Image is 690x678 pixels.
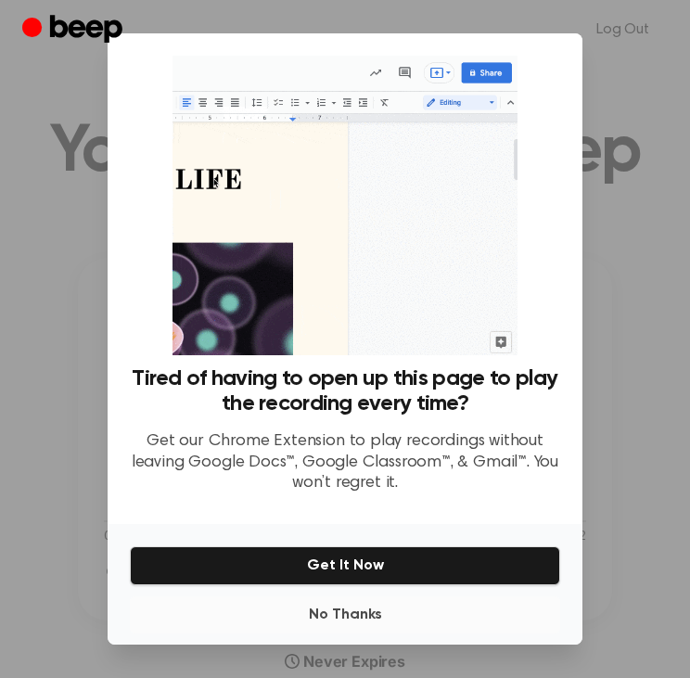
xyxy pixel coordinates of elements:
[130,546,560,585] button: Get It Now
[172,56,517,355] img: Beep extension in action
[130,431,560,494] p: Get our Chrome Extension to play recordings without leaving Google Docs™, Google Classroom™, & Gm...
[130,596,560,633] button: No Thanks
[130,366,560,416] h3: Tired of having to open up this page to play the recording every time?
[578,7,668,52] a: Log Out
[22,12,127,48] a: Beep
